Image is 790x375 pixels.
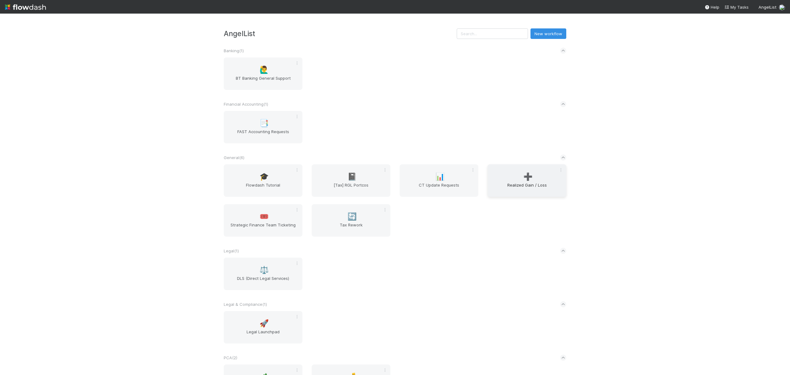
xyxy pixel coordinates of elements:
[260,119,269,127] span: 📑
[226,129,300,141] span: FAST Accounting Requests
[488,164,566,197] a: ➕Realized Gain / Loss
[5,2,46,12] img: logo-inverted-e16ddd16eac7371096b0.svg
[224,248,239,253] span: Legal ( 1 )
[402,182,476,194] span: CT Update Requests
[224,355,237,360] span: PCA ( 2 )
[523,173,533,181] span: ➕
[779,4,785,11] img: avatar_bc42736a-3f00-4d10-a11d-d22e63cdc729.png
[705,4,719,10] div: Help
[224,302,267,307] span: Legal & Compliance ( 1 )
[224,102,268,107] span: Financial Accounting ( 1 )
[226,275,300,288] span: DLS (Direct Legal Services)
[226,75,300,87] span: BT Banking General Support
[260,319,269,327] span: 🚀
[435,173,445,181] span: 📊
[724,4,749,10] a: My Tasks
[400,164,478,197] a: 📊CT Update Requests
[226,222,300,234] span: Strategic Finance Team Ticketing
[224,258,302,290] a: ⚖️DLS (Direct Legal Services)
[226,329,300,341] span: Legal Launchpad
[226,182,300,194] span: Flowdash Tutorial
[224,164,302,197] a: 🎓Flowdash Tutorial
[260,173,269,181] span: 🎓
[457,28,528,39] input: Search...
[224,48,244,53] span: Banking ( 1 )
[224,111,302,143] a: 📑FAST Accounting Requests
[759,5,776,10] span: AngelList
[314,182,388,194] span: [Tax] RGL Portcos
[347,173,357,181] span: 📓
[530,28,566,39] button: New workflow
[224,204,302,237] a: 🎟️Strategic Finance Team Ticketing
[260,213,269,221] span: 🎟️
[224,155,244,160] span: General ( 6 )
[260,266,269,274] span: ⚖️
[260,66,269,74] span: 🙋‍♂️
[224,57,302,90] a: 🙋‍♂️BT Banking General Support
[314,222,388,234] span: Tax Rework
[490,182,564,194] span: Realized Gain / Loss
[724,5,749,10] span: My Tasks
[312,164,390,197] a: 📓[Tax] RGL Portcos
[224,311,302,343] a: 🚀Legal Launchpad
[347,213,357,221] span: 🔄
[312,204,390,237] a: 🔄Tax Rework
[224,29,457,38] h3: AngelList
